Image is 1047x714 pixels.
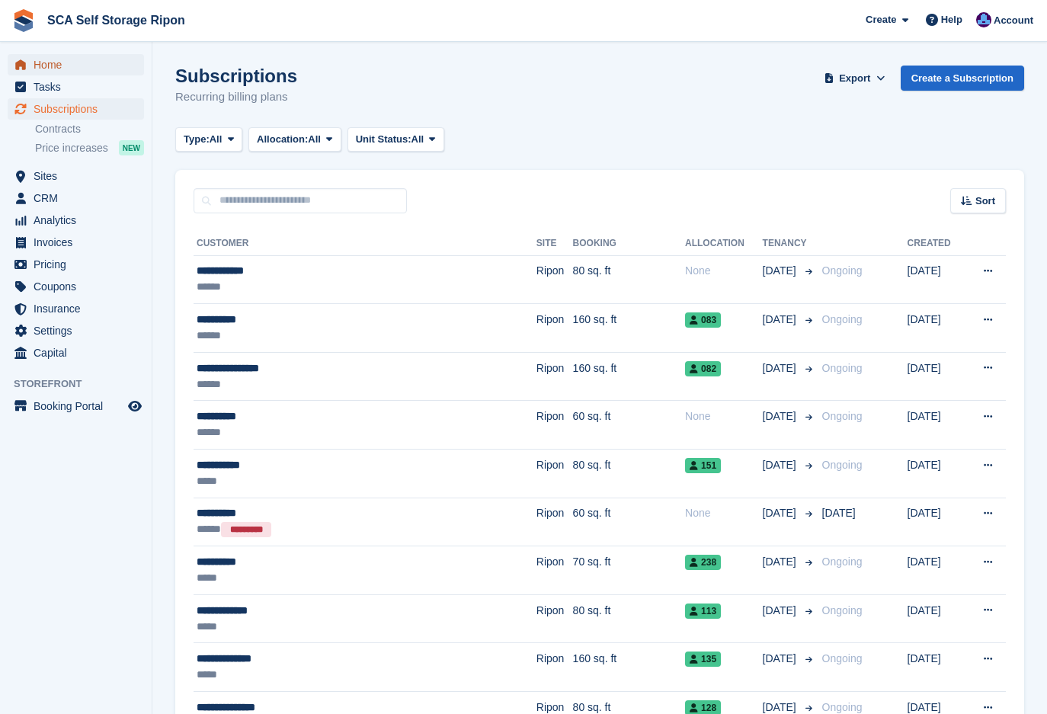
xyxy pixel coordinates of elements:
[8,254,144,275] a: menu
[175,88,297,106] p: Recurring billing plans
[34,342,125,363] span: Capital
[14,376,152,392] span: Storefront
[685,555,721,570] span: 238
[573,352,685,401] td: 160 sq. ft
[356,132,411,147] span: Unit Status:
[8,276,144,297] a: menu
[976,12,991,27] img: Sarah Race
[573,643,685,692] td: 160 sq. ft
[8,232,144,253] a: menu
[34,54,125,75] span: Home
[35,139,144,156] a: Price increases NEW
[822,362,863,374] span: Ongoing
[908,450,965,498] td: [DATE]
[194,232,536,256] th: Customer
[685,232,763,256] th: Allocation
[685,408,763,424] div: None
[347,127,444,152] button: Unit Status: All
[763,263,799,279] span: [DATE]
[8,187,144,209] a: menu
[763,408,799,424] span: [DATE]
[8,298,144,319] a: menu
[866,12,896,27] span: Create
[8,210,144,231] a: menu
[34,187,125,209] span: CRM
[8,54,144,75] a: menu
[536,232,573,256] th: Site
[763,554,799,570] span: [DATE]
[901,66,1024,91] a: Create a Subscription
[994,13,1033,28] span: Account
[822,556,863,568] span: Ongoing
[119,140,144,155] div: NEW
[34,395,125,417] span: Booking Portal
[908,546,965,595] td: [DATE]
[573,450,685,498] td: 80 sq. ft
[908,401,965,450] td: [DATE]
[536,450,573,498] td: Ripon
[763,360,799,376] span: [DATE]
[839,71,870,86] span: Export
[763,603,799,619] span: [DATE]
[685,312,721,328] span: 083
[941,12,962,27] span: Help
[34,76,125,98] span: Tasks
[908,232,965,256] th: Created
[536,352,573,401] td: Ripon
[763,232,816,256] th: Tenancy
[822,313,863,325] span: Ongoing
[41,8,191,33] a: SCA Self Storage Ripon
[908,304,965,353] td: [DATE]
[536,643,573,692] td: Ripon
[536,304,573,353] td: Ripon
[175,66,297,86] h1: Subscriptions
[12,9,35,32] img: stora-icon-8386f47178a22dfd0bd8f6a31ec36ba5ce8667c1dd55bd0f319d3a0aa187defe.svg
[536,546,573,595] td: Ripon
[536,594,573,643] td: Ripon
[763,651,799,667] span: [DATE]
[536,498,573,546] td: Ripon
[210,132,223,147] span: All
[573,546,685,595] td: 70 sq. ft
[35,122,144,136] a: Contracts
[8,165,144,187] a: menu
[8,320,144,341] a: menu
[8,395,144,417] a: menu
[908,255,965,304] td: [DATE]
[411,132,424,147] span: All
[184,132,210,147] span: Type:
[685,652,721,667] span: 135
[821,66,889,91] button: Export
[908,594,965,643] td: [DATE]
[536,401,573,450] td: Ripon
[248,127,341,152] button: Allocation: All
[8,342,144,363] a: menu
[308,132,321,147] span: All
[34,254,125,275] span: Pricing
[573,401,685,450] td: 60 sq. ft
[685,263,763,279] div: None
[34,98,125,120] span: Subscriptions
[822,604,863,616] span: Ongoing
[908,352,965,401] td: [DATE]
[34,232,125,253] span: Invoices
[685,505,763,521] div: None
[573,232,685,256] th: Booking
[763,505,799,521] span: [DATE]
[8,76,144,98] a: menu
[34,276,125,297] span: Coupons
[685,361,721,376] span: 082
[34,210,125,231] span: Analytics
[685,458,721,473] span: 151
[34,320,125,341] span: Settings
[573,304,685,353] td: 160 sq. ft
[822,264,863,277] span: Ongoing
[763,312,799,328] span: [DATE]
[8,98,144,120] a: menu
[763,457,799,473] span: [DATE]
[975,194,995,209] span: Sort
[35,141,108,155] span: Price increases
[822,459,863,471] span: Ongoing
[175,127,242,152] button: Type: All
[573,594,685,643] td: 80 sq. ft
